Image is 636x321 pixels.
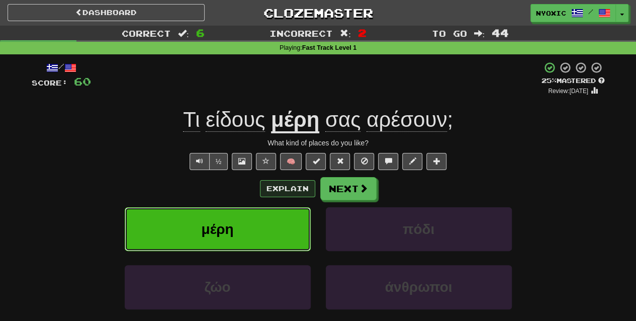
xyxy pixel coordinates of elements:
[358,27,367,39] span: 2
[541,76,605,86] div: Mastered
[325,108,360,132] span: σας
[530,4,616,22] a: Nyoxic /
[306,153,326,170] button: Set this sentence to 100% Mastered (alt+m)
[209,153,228,170] button: ½
[232,153,252,170] button: Show image (alt+x)
[367,108,447,132] span: αρέσουν
[302,44,357,51] strong: Fast Track Level 1
[178,29,189,38] span: :
[122,28,171,38] span: Correct
[206,108,265,132] span: είδους
[32,78,68,87] span: Score:
[588,8,593,15] span: /
[492,27,509,39] span: 44
[330,153,350,170] button: Reset to 0% Mastered (alt+r)
[125,207,311,251] button: μέρη
[188,153,228,170] div: Text-to-speech controls
[32,138,605,148] div: What kind of places do you like?
[326,265,512,309] button: άνθρωποι
[319,108,453,132] span: ;
[326,207,512,251] button: πόδι
[271,108,319,133] u: μέρη
[403,221,434,237] span: πόδι
[354,153,374,170] button: Ignore sentence (alt+i)
[183,108,200,132] span: Τι
[125,265,311,309] button: ζώο
[220,4,417,22] a: Clozemaster
[260,180,315,197] button: Explain
[256,153,276,170] button: Favorite sentence (alt+f)
[541,76,557,85] span: 25 %
[204,279,230,295] span: ζώο
[536,9,566,18] span: Nyoxic
[196,27,205,39] span: 6
[320,177,377,200] button: Next
[340,29,351,38] span: :
[548,88,588,95] small: Review: [DATE]
[426,153,446,170] button: Add to collection (alt+a)
[378,153,398,170] button: Discuss sentence (alt+u)
[74,75,91,88] span: 60
[474,29,485,38] span: :
[190,153,210,170] button: Play sentence audio (ctl+space)
[8,4,205,21] a: Dashboard
[269,28,333,38] span: Incorrect
[402,153,422,170] button: Edit sentence (alt+d)
[385,279,452,295] span: άνθρωποι
[32,61,91,74] div: /
[431,28,467,38] span: To go
[201,221,233,237] span: μέρη
[280,153,302,170] button: 🧠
